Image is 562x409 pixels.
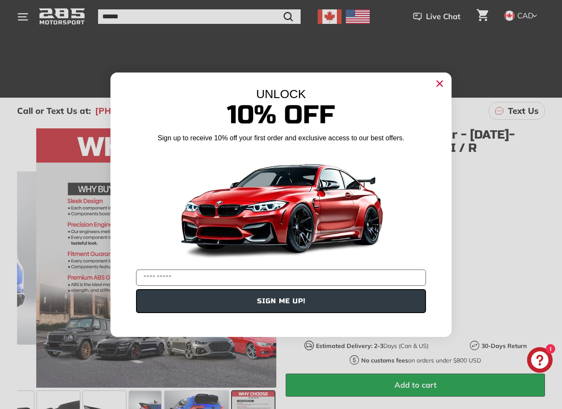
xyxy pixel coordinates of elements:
button: SIGN ME UP! [136,289,426,313]
span: Sign up to receive 10% off your first order and exclusive access to our best offers. [158,134,404,142]
span: 10% Off [227,99,335,131]
span: UNLOCK [256,87,306,101]
img: Banner showing BMW 4 Series Body kit [174,146,388,266]
input: YOUR EMAIL [136,270,426,286]
inbox-online-store-chat: Shopify online store chat [524,347,555,375]
button: Close dialog [433,77,446,90]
